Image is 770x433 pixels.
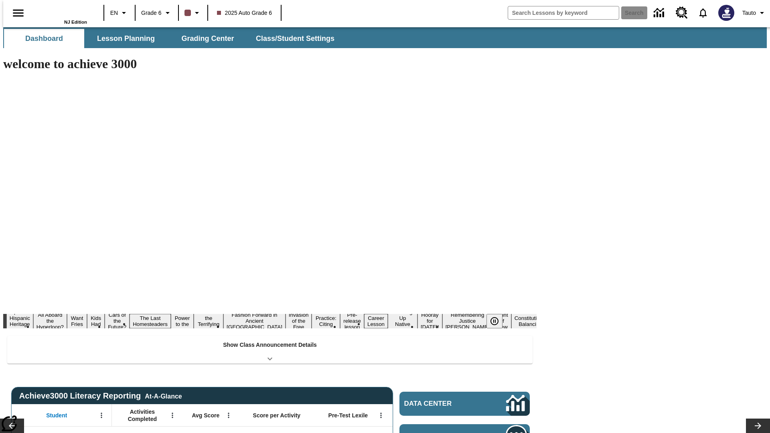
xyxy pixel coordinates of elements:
button: Pause [486,314,503,328]
button: Slide 8 Attack of the Terrifying Tomatoes [194,308,223,334]
button: Select a new avatar [713,2,739,23]
span: Dashboard [25,34,63,43]
button: Class color is dark brown. Change class color [181,6,205,20]
button: Slide 1 ¡Viva Hispanic Heritage Month! [6,308,33,334]
button: Slide 3 Do You Want Fries With That? [67,302,87,340]
div: Show Class Announcement Details [7,336,533,364]
button: Open side menu [6,1,30,25]
span: Pre-Test Lexile [328,412,368,419]
button: Slide 15 Hooray for Constitution Day! [417,311,442,331]
a: Resource Center, Will open in new tab [671,2,693,24]
span: Score per Activity [253,412,301,419]
input: search field [508,6,619,19]
button: Slide 14 Cooking Up Native Traditions [388,308,417,334]
div: SubNavbar [3,27,767,48]
div: At-A-Glance [145,391,182,400]
a: Notifications [693,2,713,23]
button: Slide 11 Mixed Practice: Citing Evidence [312,308,340,334]
button: Slide 9 Fashion Forward in Ancient Rome [223,311,286,331]
button: Open Menu [375,409,387,421]
span: Avg Score [192,412,219,419]
button: Open Menu [95,409,107,421]
span: Tauto [742,9,756,17]
span: Class/Student Settings [256,34,334,43]
button: Slide 16 Remembering Justice O'Connor [442,311,493,331]
button: Slide 4 Dirty Jobs Kids Had To Do [87,302,105,340]
a: Home [35,4,87,20]
span: EN [110,9,118,17]
span: Grade 6 [141,9,162,17]
h1: welcome to achieve 3000 [3,57,537,71]
button: Profile/Settings [739,6,770,20]
button: Slide 6 The Last Homesteaders [130,314,171,328]
a: Data Center [399,392,530,416]
button: Slide 5 Cars of the Future? [105,311,130,331]
button: Grading Center [168,29,248,48]
button: Slide 2 All Aboard the Hyperloop? [33,311,67,331]
button: Lesson carousel, Next [746,419,770,433]
button: Open Menu [223,409,235,421]
div: Home [35,3,87,24]
button: Slide 13 Career Lesson [364,314,388,328]
button: Open Menu [166,409,178,421]
span: Achieve3000 Literacy Reporting [19,391,182,401]
button: Slide 18 The Constitution's Balancing Act [511,308,550,334]
button: Slide 10 The Invasion of the Free CD [286,305,312,337]
button: Class/Student Settings [249,29,341,48]
span: Lesson Planning [97,34,155,43]
div: SubNavbar [3,29,342,48]
button: Slide 12 Pre-release lesson [340,311,364,331]
img: Avatar [718,5,734,21]
span: Data Center [404,400,479,408]
button: Language: EN, Select a language [107,6,132,20]
span: NJ Edition [64,20,87,24]
button: Grade: Grade 6, Select a grade [138,6,176,20]
div: Pause [486,314,511,328]
button: Slide 7 Solar Power to the People [171,308,194,334]
span: Student [46,412,67,419]
a: Data Center [649,2,671,24]
button: Dashboard [4,29,84,48]
span: Grading Center [181,34,234,43]
span: 2025 Auto Grade 6 [217,9,272,17]
p: Show Class Announcement Details [223,341,317,349]
button: Lesson Planning [86,29,166,48]
span: Activities Completed [116,408,169,423]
